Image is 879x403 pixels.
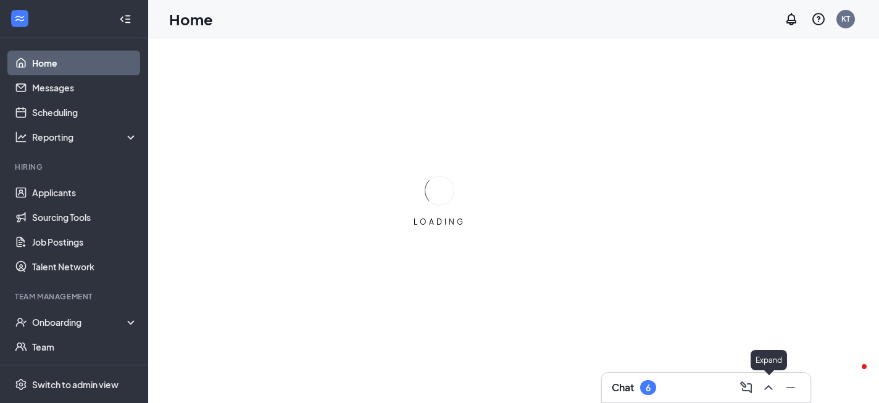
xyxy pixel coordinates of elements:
a: Talent Network [32,254,138,279]
svg: WorkstreamLogo [14,12,26,25]
a: Sourcing Tools [32,205,138,230]
h3: Chat [612,381,634,394]
svg: ComposeMessage [739,380,754,395]
div: Team Management [15,291,135,302]
button: ChevronUp [759,378,778,397]
svg: Minimize [783,380,798,395]
a: Scheduling [32,100,138,125]
svg: QuestionInfo [811,12,826,27]
div: Onboarding [32,316,127,328]
svg: Notifications [784,12,799,27]
a: Applicants [32,180,138,205]
svg: ChevronUp [761,380,776,395]
div: LOADING [409,217,470,227]
iframe: Intercom live chat [837,361,867,391]
div: Switch to admin view [32,378,119,391]
div: Expand [751,350,787,370]
h1: Home [169,9,213,30]
button: Minimize [781,378,801,397]
div: Hiring [15,162,135,172]
div: KT [841,14,850,24]
svg: Analysis [15,131,27,143]
div: Reporting [32,131,138,143]
button: ComposeMessage [736,378,756,397]
a: Team [32,334,138,359]
svg: UserCheck [15,316,27,328]
a: Job Postings [32,230,138,254]
a: Messages [32,75,138,100]
svg: Collapse [119,13,131,25]
div: 6 [646,383,651,393]
a: Home [32,51,138,75]
svg: Settings [15,378,27,391]
a: Documents [32,359,138,384]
